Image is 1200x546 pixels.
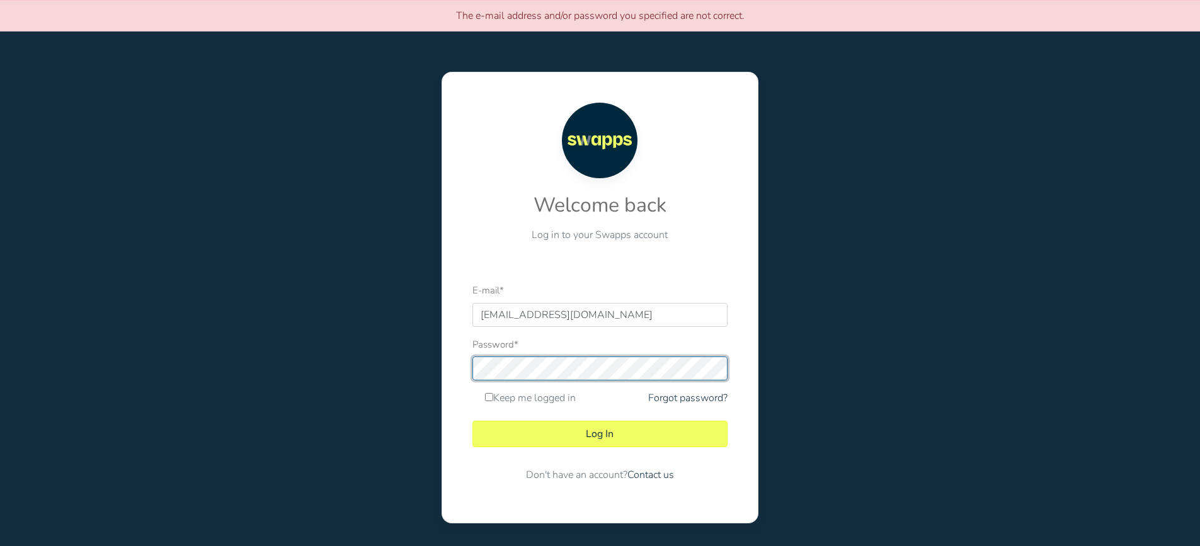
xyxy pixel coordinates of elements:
img: Swapps logo [562,103,637,178]
label: Keep me logged in [485,390,576,406]
label: Password [472,338,518,352]
button: Log In [472,421,728,447]
a: Forgot password? [648,390,728,406]
p: The e-mail address and/or password you specified are not correct. [4,8,1196,23]
input: Keep me logged in [485,393,493,401]
label: E-mail [472,283,504,298]
input: E-mail address [472,303,728,327]
a: Contact us [627,468,674,482]
p: Log in to your Swapps account [472,227,728,242]
h2: Welcome back [472,193,728,217]
p: Don't have an account? [472,467,728,482]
